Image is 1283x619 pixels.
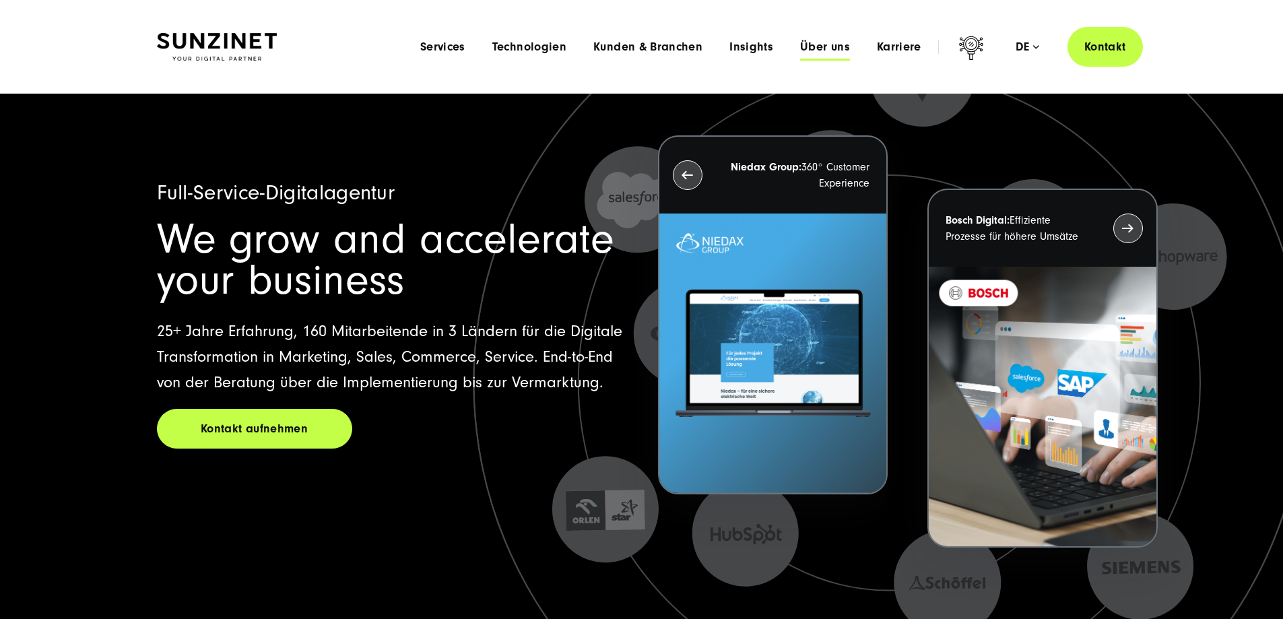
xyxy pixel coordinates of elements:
a: Kontakt [1067,27,1143,67]
a: Kontakt aufnehmen [157,409,352,449]
p: 360° Customer Experience [727,159,869,191]
a: Kunden & Branchen [593,40,702,54]
span: Full-Service-Digitalagentur [157,181,395,205]
button: Bosch Digital:Effiziente Prozesse für höhere Umsätze BOSCH - Kundeprojekt - Digital Transformatio... [927,189,1157,548]
strong: Niedax Group: [731,161,801,173]
img: SUNZINET Full Service Digital Agentur [157,33,277,61]
button: Niedax Group:360° Customer Experience Letztes Projekt von Niedax. Ein Laptop auf dem die Niedax W... [658,135,888,494]
p: Effiziente Prozesse für höhere Umsätze [946,212,1088,245]
img: BOSCH - Kundeprojekt - Digital Transformation Agentur SUNZINET [929,267,1156,546]
a: Karriere [877,40,921,54]
a: Services [420,40,465,54]
p: 25+ Jahre Erfahrung, 160 Mitarbeitende in 3 Ländern für die Digitale Transformation in Marketing,... [157,319,626,395]
img: Letztes Projekt von Niedax. Ein Laptop auf dem die Niedax Website geöffnet ist, auf blauem Hinter... [659,214,886,493]
strong: Bosch Digital: [946,214,1010,226]
a: Insights [729,40,773,54]
div: de [1016,40,1039,54]
a: Technologien [492,40,566,54]
span: We grow and accelerate your business [157,215,614,304]
a: Über uns [800,40,850,54]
